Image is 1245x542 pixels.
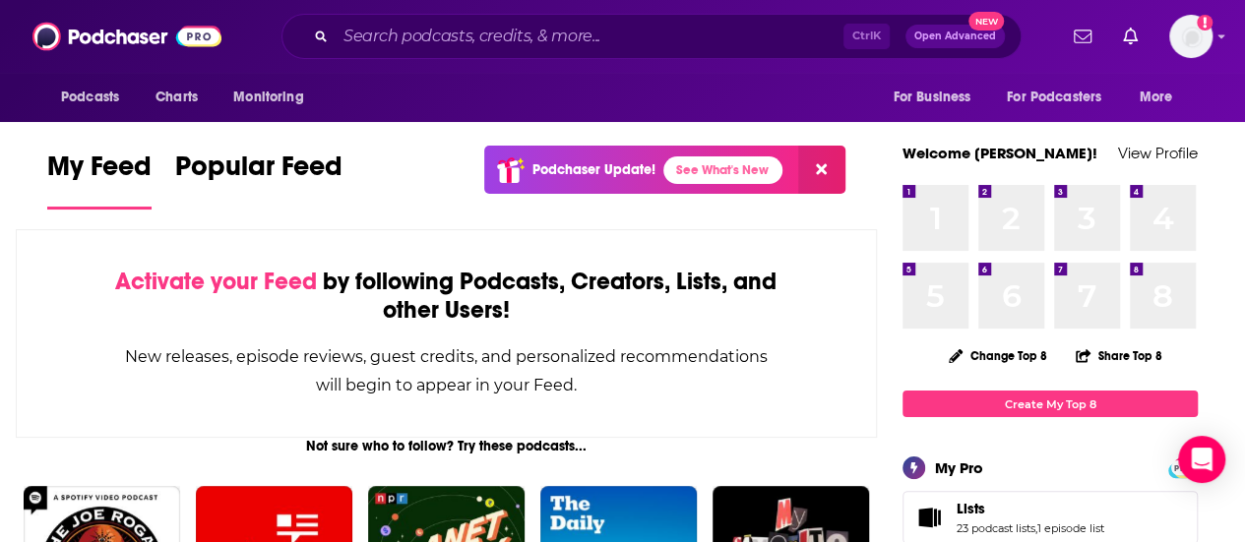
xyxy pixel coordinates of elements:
[893,84,970,111] span: For Business
[115,342,778,399] div: New releases, episode reviews, guest credits, and personalized recommendations will begin to appe...
[1007,84,1101,111] span: For Podcasters
[903,391,1198,417] a: Create My Top 8
[143,79,210,116] a: Charts
[1140,84,1173,111] span: More
[32,18,221,55] img: Podchaser - Follow, Share and Rate Podcasts
[1115,20,1146,53] a: Show notifications dropdown
[1066,20,1099,53] a: Show notifications dropdown
[1169,15,1213,58] span: Logged in as fvultaggio
[1178,436,1225,483] div: Open Intercom Messenger
[1197,15,1213,30] svg: Add a profile image
[1126,79,1198,116] button: open menu
[905,25,1005,48] button: Open AdvancedNew
[281,14,1022,59] div: Search podcasts, credits, & more...
[1037,521,1104,535] a: 1 episode list
[879,79,995,116] button: open menu
[336,21,843,52] input: Search podcasts, credits, & more...
[909,504,949,531] a: Lists
[47,150,152,210] a: My Feed
[1075,336,1163,375] button: Share Top 8
[47,150,152,195] span: My Feed
[1171,460,1195,475] span: PRO
[935,458,983,477] div: My Pro
[1035,521,1037,535] span: ,
[16,438,877,454] div: Not sure who to follow? Try these podcasts...
[115,267,317,296] span: Activate your Feed
[957,521,1035,535] a: 23 podcast lists
[1169,15,1213,58] button: Show profile menu
[156,84,198,111] span: Charts
[1169,15,1213,58] img: User Profile
[968,12,1004,30] span: New
[61,84,119,111] span: Podcasts
[957,500,985,517] span: Lists
[957,500,1104,517] a: Lists
[175,150,342,195] span: Popular Feed
[843,24,890,49] span: Ctrl K
[914,31,996,41] span: Open Advanced
[663,156,782,184] a: See What's New
[233,84,303,111] span: Monitoring
[219,79,329,116] button: open menu
[115,268,778,325] div: by following Podcasts, Creators, Lists, and other Users!
[1171,459,1195,474] a: PRO
[532,161,655,178] p: Podchaser Update!
[175,150,342,210] a: Popular Feed
[903,144,1097,162] a: Welcome [PERSON_NAME]!
[994,79,1130,116] button: open menu
[1118,144,1198,162] a: View Profile
[47,79,145,116] button: open menu
[937,343,1059,368] button: Change Top 8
